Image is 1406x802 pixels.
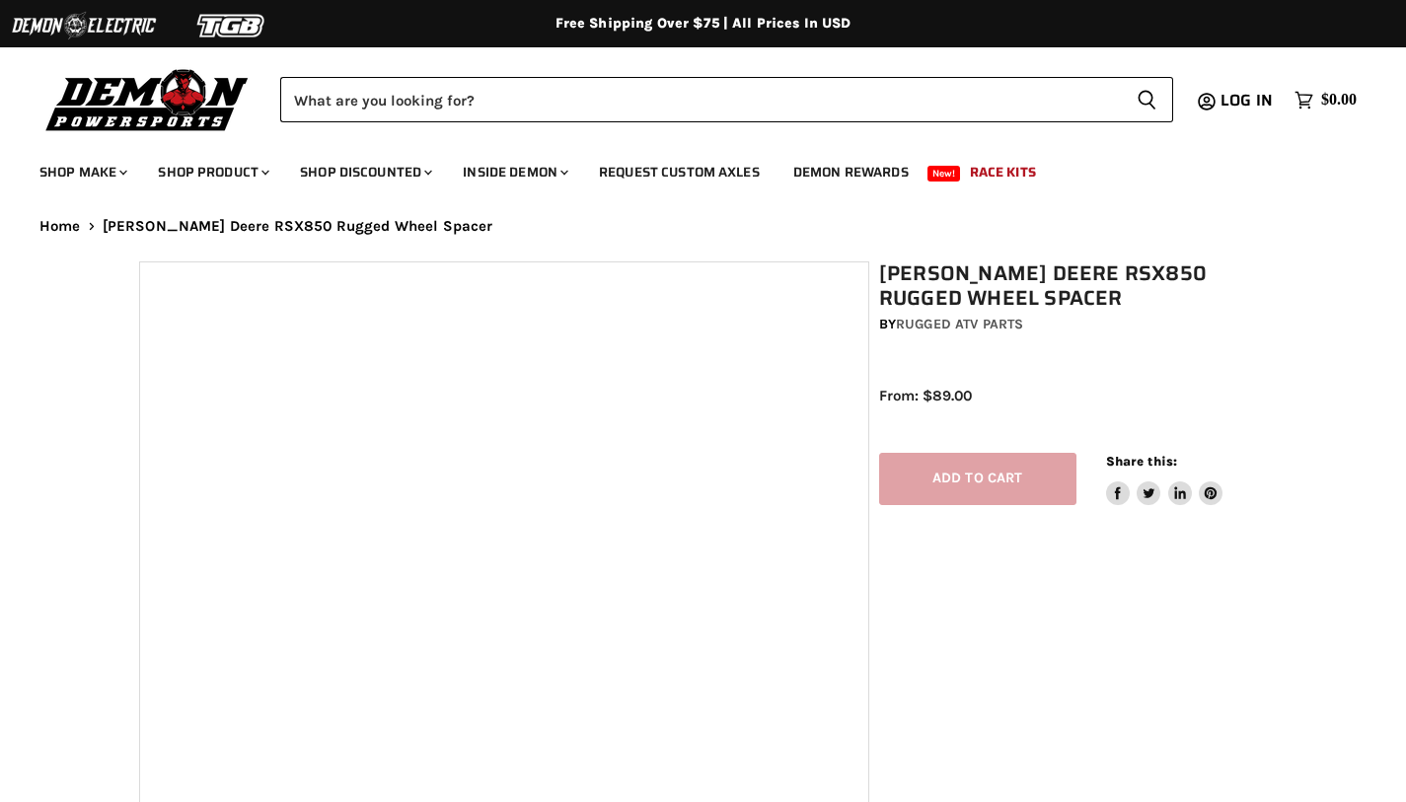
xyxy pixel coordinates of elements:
[778,152,924,192] a: Demon Rewards
[25,152,139,192] a: Shop Make
[955,152,1051,192] a: Race Kits
[285,152,444,192] a: Shop Discounted
[39,64,256,134] img: Demon Powersports
[1321,91,1357,109] span: $0.00
[158,7,306,44] img: TGB Logo 2
[39,218,81,235] a: Home
[879,314,1278,335] div: by
[103,218,493,235] span: [PERSON_NAME] Deere RSX850 Rugged Wheel Spacer
[896,316,1023,332] a: Rugged ATV Parts
[1285,86,1367,114] a: $0.00
[1121,77,1173,122] button: Search
[584,152,775,192] a: Request Custom Axles
[1212,92,1285,109] a: Log in
[280,77,1121,122] input: Search
[10,7,158,44] img: Demon Electric Logo 2
[1221,88,1273,112] span: Log in
[879,261,1278,311] h1: [PERSON_NAME] Deere RSX850 Rugged Wheel Spacer
[143,152,281,192] a: Shop Product
[280,77,1173,122] form: Product
[1106,453,1223,505] aside: Share this:
[25,144,1352,192] ul: Main menu
[879,387,972,404] span: From: $89.00
[927,166,961,182] span: New!
[1106,454,1177,469] span: Share this:
[448,152,580,192] a: Inside Demon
